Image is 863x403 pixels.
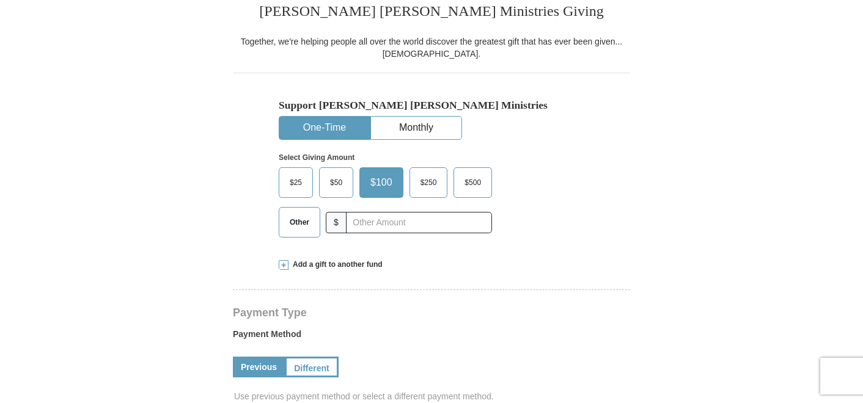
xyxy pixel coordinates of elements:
span: Add a gift to another fund [288,260,383,270]
span: Use previous payment method or select a different payment method. [234,390,631,402]
a: Previous [233,357,285,377]
h5: Support [PERSON_NAME] [PERSON_NAME] Ministries [279,99,584,112]
button: One-Time [279,117,370,139]
div: Together, we're helping people all over the world discover the greatest gift that has ever been g... [233,35,630,60]
span: $25 [284,173,308,192]
span: Other [284,213,315,231]
span: $100 [364,173,398,192]
span: $500 [458,173,487,192]
span: $ [326,212,347,233]
input: Other Amount [346,212,492,233]
a: Different [285,357,339,377]
button: Monthly [371,117,461,139]
span: $50 [324,173,348,192]
h4: Payment Type [233,308,630,318]
strong: Select Giving Amount [279,153,354,162]
label: Payment Method [233,328,630,346]
span: $250 [414,173,443,192]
